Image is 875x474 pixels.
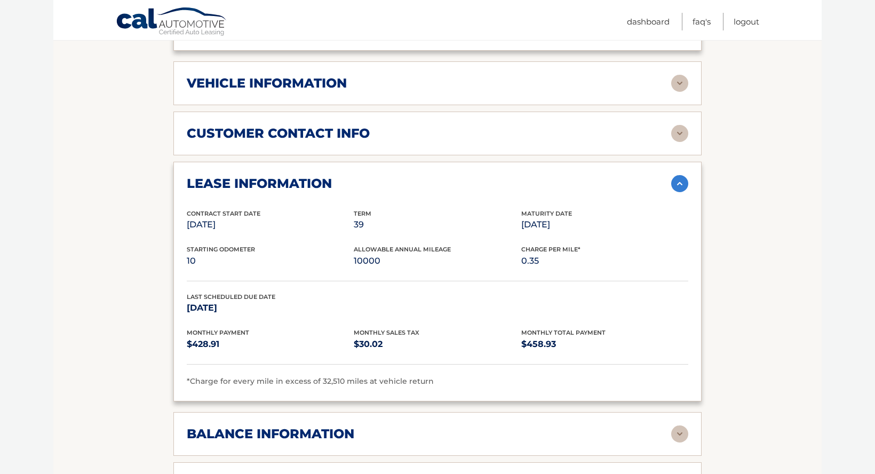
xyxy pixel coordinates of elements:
p: $30.02 [354,337,521,352]
a: FAQ's [693,13,711,30]
h2: customer contact info [187,125,370,141]
span: Monthly Payment [187,329,249,336]
p: 0.35 [521,254,688,268]
span: *Charge for every mile in excess of 32,510 miles at vehicle return [187,376,434,386]
span: Last Scheduled Due Date [187,293,275,301]
img: accordion-active.svg [671,175,688,192]
span: Term [354,210,371,217]
p: $428.91 [187,337,354,352]
img: accordion-rest.svg [671,125,688,142]
span: Charge Per Mile* [521,246,580,253]
p: 10 [187,254,354,268]
img: accordion-rest.svg [671,75,688,92]
a: Dashboard [627,13,670,30]
h2: lease information [187,176,332,192]
p: [DATE] [187,217,354,232]
a: Logout [734,13,759,30]
p: 39 [354,217,521,232]
p: 10000 [354,254,521,268]
img: accordion-rest.svg [671,425,688,443]
p: $458.93 [521,337,688,352]
span: Monthly Total Payment [521,329,606,336]
p: [DATE] [521,217,688,232]
h2: balance information [187,426,354,442]
a: Cal Automotive [116,7,228,38]
span: Allowable Annual Mileage [354,246,451,253]
span: Monthly Sales Tax [354,329,419,336]
h2: vehicle information [187,75,347,91]
p: [DATE] [187,301,354,315]
span: Starting Odometer [187,246,255,253]
span: Contract Start Date [187,210,260,217]
span: Maturity Date [521,210,572,217]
